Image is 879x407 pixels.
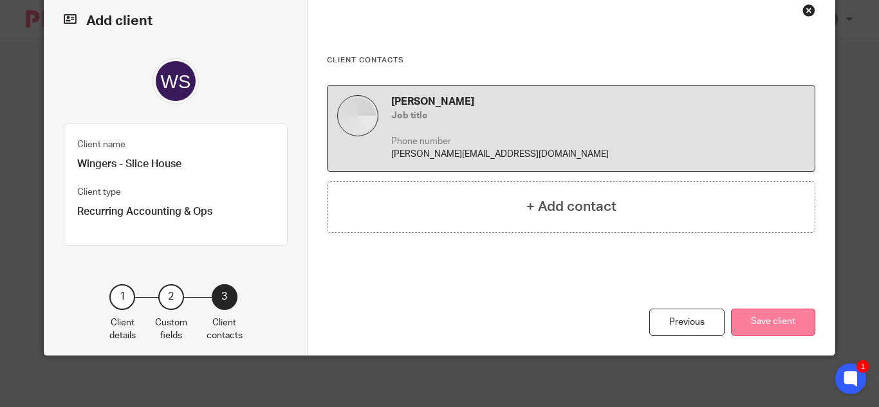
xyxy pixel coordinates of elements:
div: Previous [649,309,725,336]
p: Phone number [391,135,804,148]
div: 1 [109,284,135,310]
h3: Client contacts [327,55,815,66]
h5: Job title [391,109,804,122]
p: Custom fields [155,316,187,343]
div: 2 [158,284,184,310]
p: [PERSON_NAME][EMAIL_ADDRESS][DOMAIN_NAME] [391,148,804,161]
img: svg%3E [153,58,199,104]
div: Close this dialog window [802,4,815,17]
p: Wingers - Slice House [77,158,274,171]
label: Client name [77,138,125,151]
h4: + Add contact [526,197,616,217]
button: Save client [731,309,815,336]
h2: Add client [64,10,288,32]
div: 1 [856,360,869,373]
p: Client contacts [207,316,243,343]
p: Recurring Accounting & Ops [77,205,274,219]
label: Client type [77,186,121,199]
h4: [PERSON_NAME] [391,95,804,109]
p: Client details [109,316,136,343]
img: default.jpg [337,95,378,136]
div: 3 [212,284,237,310]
